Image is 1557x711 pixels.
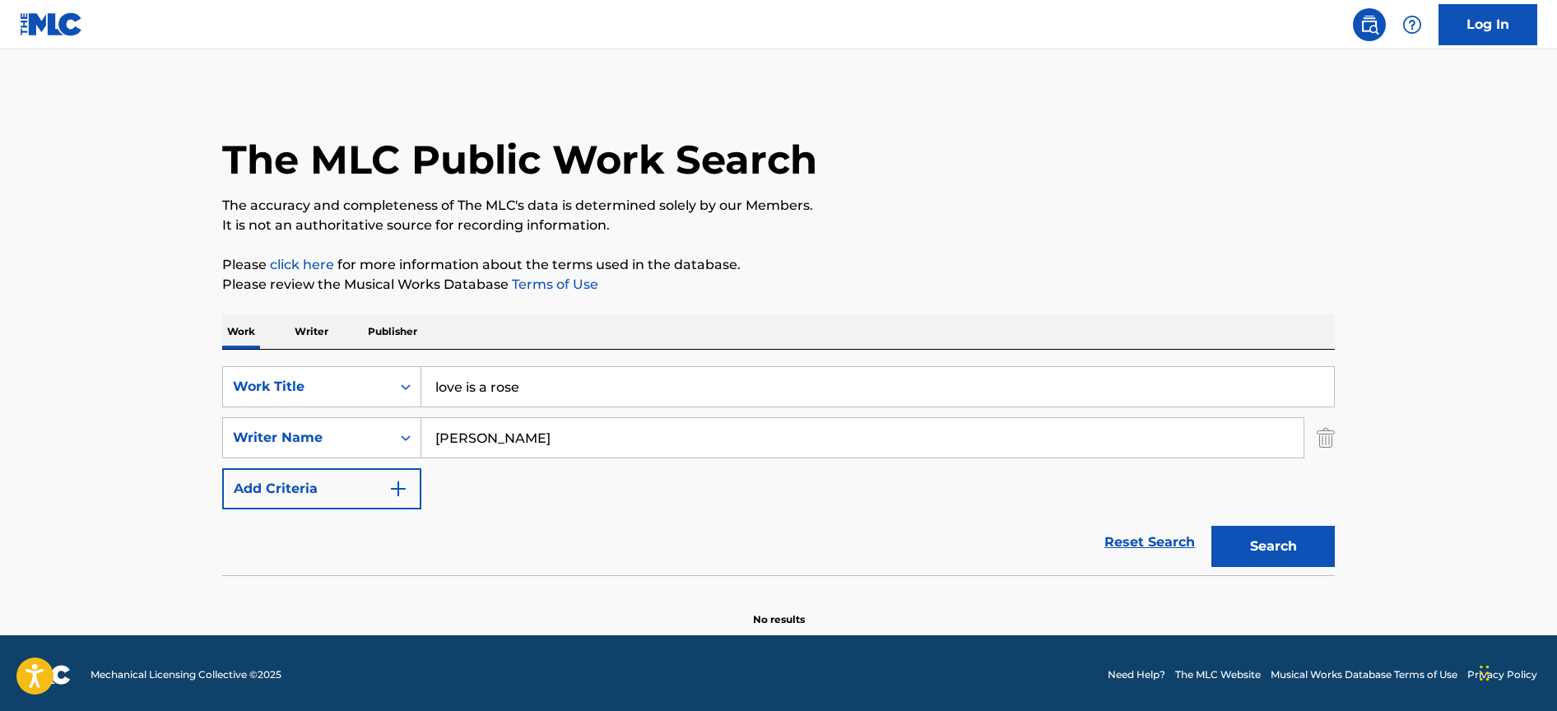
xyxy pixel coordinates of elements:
button: Search [1211,526,1335,567]
p: It is not an authoritative source for recording information. [222,216,1335,235]
a: click here [270,257,334,272]
button: Add Criteria [222,468,421,509]
a: Log In [1438,4,1537,45]
img: MLC Logo [20,12,83,36]
form: Search Form [222,366,1335,575]
p: Work [222,314,260,349]
p: The accuracy and completeness of The MLC's data is determined solely by our Members. [222,196,1335,216]
div: Drag [1480,648,1490,698]
img: search [1359,15,1379,35]
h1: The MLC Public Work Search [222,135,817,184]
a: Reset Search [1096,524,1203,560]
img: Delete Criterion [1317,417,1335,458]
a: Terms of Use [509,276,598,292]
p: Please for more information about the terms used in the database. [222,255,1335,275]
div: Work Title [233,377,381,397]
img: help [1402,15,1422,35]
p: Please review the Musical Works Database [222,275,1335,295]
div: Help [1396,8,1429,41]
span: Mechanical Licensing Collective © 2025 [91,667,281,682]
a: Public Search [1353,8,1386,41]
a: Privacy Policy [1467,667,1537,682]
img: 9d2ae6d4665cec9f34b9.svg [388,479,408,499]
p: Writer [290,314,333,349]
p: No results [753,592,805,627]
a: Need Help? [1108,667,1165,682]
p: Publisher [363,314,422,349]
a: Musical Works Database Terms of Use [1271,667,1457,682]
div: Writer Name [233,428,381,448]
a: The MLC Website [1175,667,1261,682]
iframe: Chat Widget [1475,632,1557,711]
